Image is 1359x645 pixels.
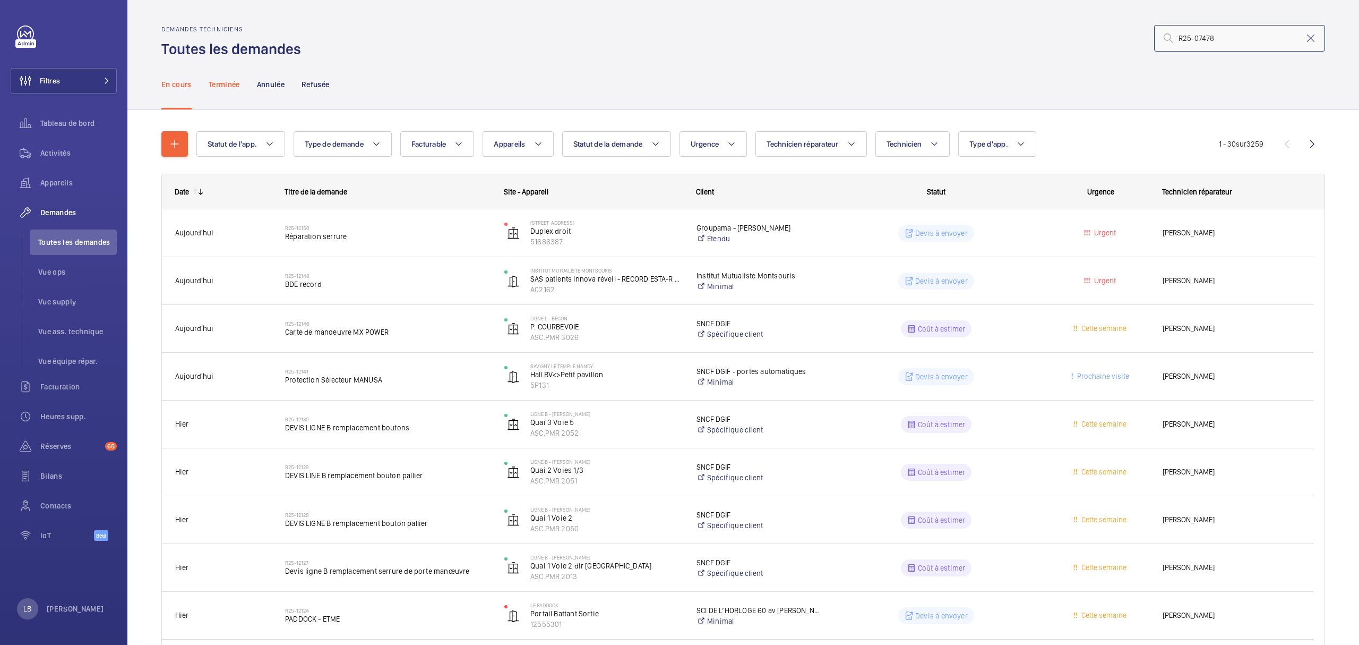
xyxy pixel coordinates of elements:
[696,616,820,626] a: Minimal
[175,468,188,476] span: Hier
[494,140,525,148] span: Appareils
[958,131,1036,157] button: Type d'app.
[507,609,520,622] img: automatic_door.svg
[305,140,364,148] span: Type de demande
[530,417,683,428] p: Quai 3 Voie 5
[691,140,719,148] span: Urgence
[38,267,117,277] span: Vue ops
[1079,563,1126,572] span: Cette semaine
[1163,322,1300,335] span: [PERSON_NAME]
[1163,609,1300,622] span: [PERSON_NAME]
[285,231,491,242] span: Réparation serrure
[285,416,491,422] h2: R25-12130
[40,381,117,392] span: Facturation
[696,472,820,483] a: Spécifique client
[927,188,945,196] span: Statut
[696,233,820,244] a: Étendu
[507,370,520,383] img: automatic_door.svg
[507,418,520,431] img: elevator.svg
[696,188,714,196] span: Client
[915,371,968,382] p: Devis à envoyer
[285,422,491,433] span: DEVIS LIGNE B remplacement boutons
[696,568,820,579] a: Spécifique client
[755,131,866,157] button: Technicien réparateur
[696,557,820,568] p: SNCF DGIF
[285,464,491,470] h2: R25-12129
[1163,275,1300,287] span: [PERSON_NAME]
[530,369,683,380] p: Hall BV<>Petit pavillon
[918,515,966,525] p: Coût à estimer
[530,465,683,476] p: Quai 2 Voies 1/3
[530,513,683,523] p: Quai 1 Voie 2
[696,329,820,340] a: Spécifique client
[530,226,683,236] p: Duplex droit
[105,442,117,451] span: 65
[40,471,117,481] span: Bilans
[38,237,117,248] span: Toutes les demandes
[411,140,446,148] span: Facturable
[507,275,520,287] img: automatic_door.svg
[507,514,520,527] img: elevator.svg
[40,530,94,541] span: IoT
[1079,324,1126,333] span: Cette semaine
[530,363,683,369] p: SAVIGNY LE TEMPLE NANDY
[285,518,491,529] span: DEVIS LIGNE B remplacement bouton pallier
[696,366,820,377] p: SNCF DGIF - portes automatiques
[175,372,213,380] span: Aujourd'hui
[530,608,683,619] p: Portail Battant Sortie
[969,140,1008,148] span: Type d'app.
[1079,515,1126,524] span: Cette semaine
[696,462,820,472] p: SNCF DGIF
[285,225,491,231] h2: R25-12150
[507,227,520,240] img: elevator.svg
[562,131,671,157] button: Statut de la demande
[400,131,475,157] button: Facturable
[94,530,108,541] span: Beta
[530,380,683,391] p: 5P131
[1163,514,1300,526] span: [PERSON_NAME]
[918,467,966,478] p: Coût à estimer
[530,561,683,571] p: Quai 1 Voie 2 dir [GEOGRAPHIC_DATA]
[1163,466,1300,478] span: [PERSON_NAME]
[696,520,820,531] a: Spécifique client
[1162,188,1232,196] span: Technicien réparateur
[696,377,820,387] a: Minimal
[285,320,491,327] h2: R25-12146
[40,75,60,86] span: Filtres
[175,515,188,524] span: Hier
[530,619,683,630] p: 12555301
[1079,420,1126,428] span: Cette semaine
[530,459,683,465] p: LIGNE B - [PERSON_NAME]
[175,228,213,237] span: Aujourd'hui
[196,131,285,157] button: Statut de l'app.
[530,267,683,274] p: Institut Mutualiste Montsouris
[38,296,117,307] span: Vue supply
[918,324,966,334] p: Coût à estimer
[1163,418,1300,430] span: [PERSON_NAME]
[47,604,104,614] p: [PERSON_NAME]
[175,276,213,285] span: Aujourd'hui
[530,219,683,226] p: [STREET_ADDRESS]
[573,140,643,148] span: Statut de la demande
[679,131,747,157] button: Urgence
[1075,372,1129,380] span: Prochaine visite
[530,411,683,417] p: LIGNE B - [PERSON_NAME]
[285,368,491,375] h2: R25-12141
[175,188,189,196] div: Date
[1079,611,1126,619] span: Cette semaine
[175,324,213,333] span: Aujourd'hui
[915,610,968,621] p: Devis à envoyer
[483,131,553,157] button: Appareils
[696,318,820,329] p: SNCF DGIF
[530,554,683,561] p: LIGNE B - [PERSON_NAME]
[530,315,683,321] p: Ligne L - BECON
[40,411,117,422] span: Heures supp.
[161,79,192,90] p: En cours
[175,420,188,428] span: Hier
[696,281,820,292] a: Minimal
[1079,468,1126,476] span: Cette semaine
[1163,562,1300,574] span: [PERSON_NAME]
[285,279,491,290] span: BDE record
[40,441,101,452] span: Réserves
[1163,370,1300,383] span: [PERSON_NAME]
